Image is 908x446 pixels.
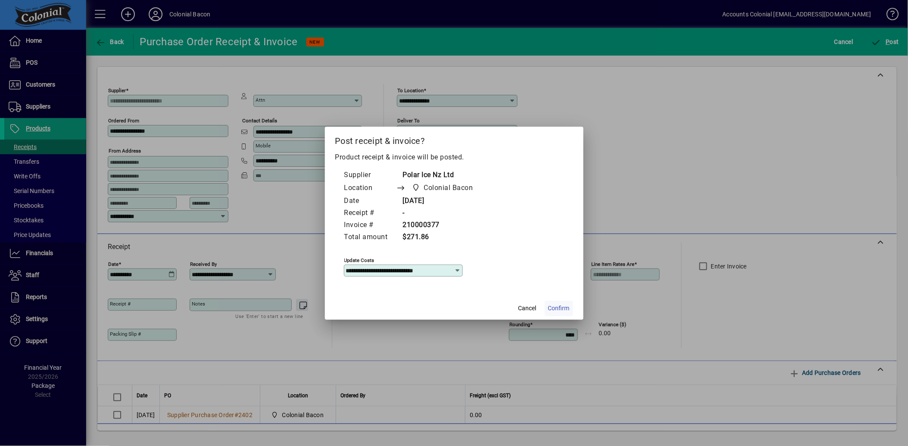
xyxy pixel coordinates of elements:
[344,195,396,207] td: Date
[545,301,573,316] button: Confirm
[344,181,396,195] td: Location
[344,257,374,263] mat-label: Update costs
[344,169,396,181] td: Supplier
[396,219,490,231] td: 210000377
[424,183,473,193] span: Colonial Bacon
[344,219,396,231] td: Invoice #
[396,207,490,219] td: -
[344,207,396,219] td: Receipt #
[335,152,573,162] p: Product receipt & invoice will be posted.
[325,127,583,152] h2: Post receipt & invoice?
[548,304,570,313] span: Confirm
[396,231,490,243] td: $271.86
[514,301,541,316] button: Cancel
[396,195,490,207] td: [DATE]
[396,169,490,181] td: Polar Ice Nz Ltd
[344,231,396,243] td: Total amount
[410,182,477,194] span: Colonial Bacon
[518,304,537,313] span: Cancel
